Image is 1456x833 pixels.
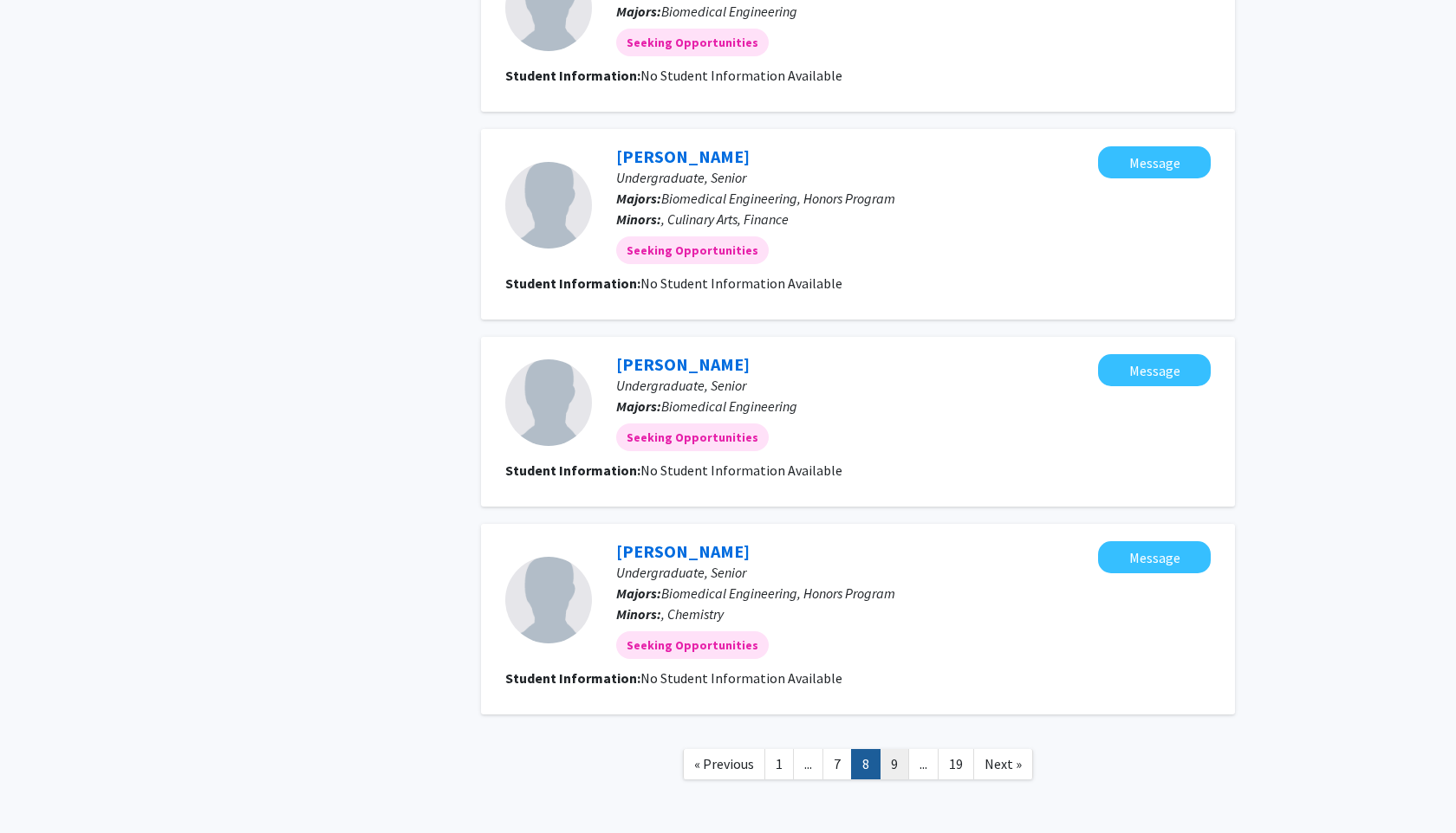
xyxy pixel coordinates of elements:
span: ... [920,755,927,772]
span: Undergraduate, Senior [616,564,746,581]
mat-chip: Seeking Opportunities [616,236,769,264]
a: [PERSON_NAME] [616,540,750,562]
span: , Chemistry [661,605,724,623]
a: 7 [822,749,852,779]
span: No Student Information Available [640,462,842,479]
button: Message Ian Kratzinger [1098,541,1211,573]
a: 9 [880,749,909,779]
mat-chip: Seeking Opportunities [616,29,769,56]
span: ... [804,755,812,772]
span: Biomedical Engineering, Honors Program [661,584,895,602]
mat-chip: Seeking Opportunities [616,631,769,659]
b: Minors: [616,605,661,623]
nav: Page navigation [481,732,1235,802]
iframe: Chat [13,755,74,820]
a: 19 [938,749,974,779]
span: « Previous [694,755,754,772]
b: Minors: [616,210,661,228]
b: Majors: [616,190,661,207]
span: Biomedical Engineering [661,3,797,20]
b: Majors: [616,584,661,602]
a: 1 [764,749,794,779]
span: No Student Information Available [640,669,842,687]
button: Message Jordon McGowan [1098,354,1211,386]
a: 8 [851,749,881,779]
span: No Student Information Available [640,274,842,292]
a: Previous [683,749,765,779]
b: Student Information: [505,274,640,292]
span: Biomedical Engineering, Honors Program [661,190,895,207]
b: Student Information: [505,462,640,479]
b: Student Information: [505,669,640,687]
b: Majors: [616,397,661,415]
a: Next [973,749,1033,779]
b: Student Information: [505,67,640,84]
span: Undergraduate, Senior [616,169,746,186]
b: Majors: [616,3,661,20]
button: Message Michael Woodburn [1098,146,1211,178]
mat-chip: Seeking Opportunities [616,423,769,451]
span: No Student Information Available [640,67,842,84]
a: [PERSON_NAME] [616,353,750,375]
span: Next » [985,755,1022,772]
span: Biomedical Engineering [661,397,797,415]
span: Undergraduate, Senior [616,377,746,394]
a: [PERSON_NAME] [616,145,750,167]
span: , Culinary Arts, Finance [661,210,789,228]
